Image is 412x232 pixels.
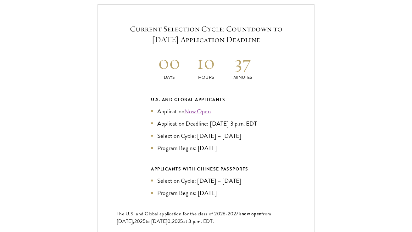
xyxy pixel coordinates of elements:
p: Days [151,74,188,81]
li: Selection Cycle: [DATE] – [DATE] [151,176,261,185]
h2: 37 [224,51,261,74]
a: Now Open [184,107,211,116]
span: The U.S. and Global application for the class of 202 [117,210,223,218]
span: 0 [167,218,170,225]
span: -202 [225,210,236,218]
p: Minutes [224,74,261,81]
h5: Current Selection Cycle: Countdown to [DATE] Application Deadline [117,24,295,45]
li: Program Begins: [DATE] [151,188,261,197]
li: Application Deadline: [DATE] 3 p.m. EDT [151,119,261,128]
span: 5 [180,218,183,225]
span: now open [242,210,261,217]
span: , [170,218,172,225]
h2: 00 [151,51,188,74]
div: APPLICANTS WITH CHINESE PASSPORTS [151,165,261,173]
span: at 3 p.m. EDT. [183,218,214,225]
span: 202 [134,218,143,225]
span: to [DATE] [146,218,167,225]
li: Application [151,107,261,116]
span: 6 [223,210,225,218]
span: is [239,210,242,218]
span: 7 [236,210,238,218]
span: 5 [143,218,146,225]
li: Program Begins: [DATE] [151,143,261,153]
p: Hours [188,74,225,81]
span: 202 [172,218,181,225]
li: Selection Cycle: [DATE] – [DATE] [151,131,261,140]
h2: 10 [188,51,225,74]
div: U.S. and Global Applicants [151,96,261,104]
span: from [DATE], [117,210,271,225]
